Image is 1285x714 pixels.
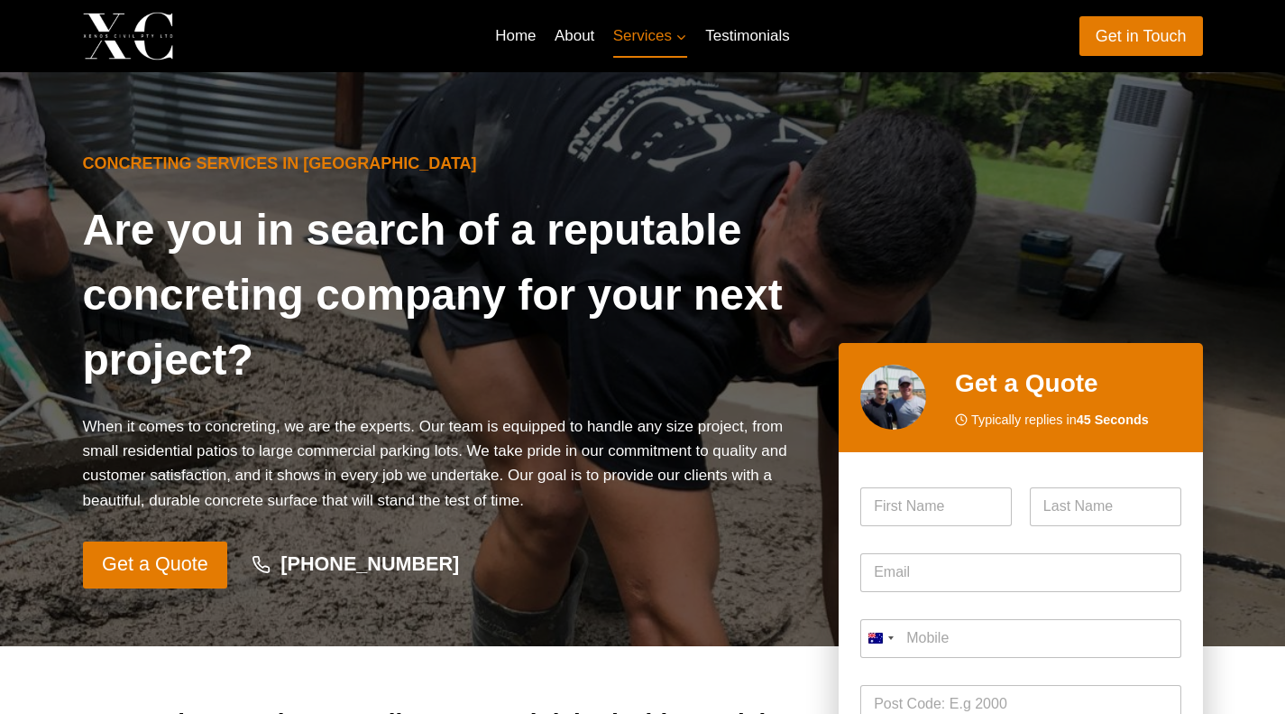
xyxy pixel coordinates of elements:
[83,414,811,513] p: When it comes to concreting, we are the experts. Our team is equipped to handle any size project,...
[546,14,604,58] a: About
[83,542,228,589] a: Get a Quote
[860,619,900,658] button: Selected country
[860,487,1012,526] input: First Name
[280,552,459,575] strong: [PHONE_NUMBER]
[604,14,697,58] a: Services
[971,410,1149,431] span: Typically replies in
[83,12,173,60] img: Xenos Civil
[613,23,687,48] span: Services
[83,152,811,176] h6: Concreting Services in [GEOGRAPHIC_DATA]
[486,14,546,58] a: Home
[486,14,799,58] nav: Primary Navigation
[1079,16,1203,55] a: Get in Touch
[83,12,315,60] a: Xenos Civil
[188,22,315,50] p: Xenos Civil
[83,198,811,393] h1: Are you in search of a reputable concreting company for your next project?
[1077,413,1149,427] strong: 45 Seconds
[102,549,208,580] span: Get a Quote
[955,365,1181,403] h2: Get a Quote
[696,14,799,58] a: Testimonials
[860,553,1180,592] input: Email
[860,619,1180,658] input: Mobile
[1030,487,1181,526] input: Last Name
[234,544,476,586] a: [PHONE_NUMBER]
